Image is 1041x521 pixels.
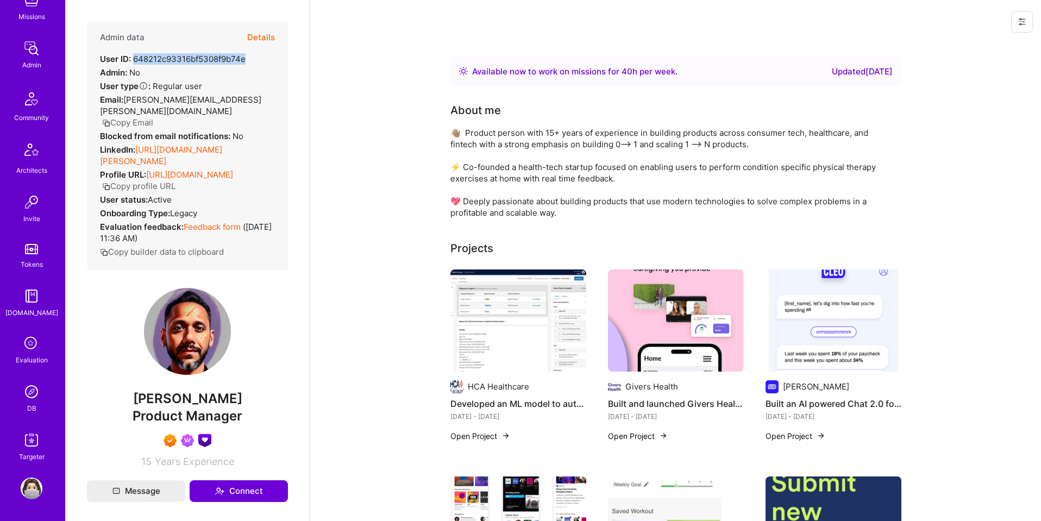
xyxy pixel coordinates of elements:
div: HCA Healthcare [468,381,529,392]
button: Open Project [608,430,668,442]
a: Feedback form [184,222,241,232]
div: 👋🏽 Product person with 15+ years of experience in building products across consumer tech, healthc... [450,127,885,218]
img: guide book [21,285,42,307]
div: No [100,130,243,142]
a: User Avatar [18,478,45,499]
img: Skill Targeter [21,429,42,451]
img: Company logo [608,380,621,393]
div: Architects [16,165,47,176]
i: icon Copy [100,248,108,256]
strong: User status: [100,194,148,205]
button: Open Project [450,430,510,442]
h4: Built and launched Givers Health's 0 —>1 product for Caregivers and Experts [608,397,744,411]
a: [URL][DOMAIN_NAME] [146,170,233,180]
img: Community [18,86,45,112]
div: Projects [450,240,493,256]
span: 40 [622,66,632,77]
div: Targeter [19,451,45,462]
div: Available now to work on missions for h per week . [472,65,678,78]
img: Been on Mission [181,434,194,447]
span: legacy [170,208,197,218]
span: Product Manager [133,408,242,424]
img: Invite [21,191,42,213]
img: arrow-right [501,431,510,440]
img: arrow-right [659,431,668,440]
button: Copy profile URL [102,180,175,192]
button: Copy builder data to clipboard [100,246,224,258]
i: icon Mail [112,487,120,495]
img: admin teamwork [21,37,42,59]
div: Regular user [100,80,202,92]
img: Developed an ML model to automatically produce focused clinical summaries, boosting payer authori... [450,269,586,372]
div: Invite [23,213,40,224]
div: Evaluation [16,354,48,366]
div: Tokens [21,259,43,270]
div: Updated [DATE] [832,65,893,78]
strong: Onboarding Type: [100,208,170,218]
div: Admin [22,59,41,71]
h4: Built an AI powered Chat 2.0 for GenZs to help them build good money habits [766,397,901,411]
img: Admin Search [21,381,42,403]
div: [DATE] - [DATE] [608,411,744,422]
strong: Blocked from email notifications: [100,131,233,141]
img: tokens [25,244,38,254]
img: Healthtech guild [198,434,211,447]
img: Exceptional A.Teamer [164,434,177,447]
img: Company logo [766,380,779,393]
div: About me [450,102,501,118]
span: 15 [141,456,152,467]
div: [PERSON_NAME] [783,381,849,392]
h4: Developed an ML model to automatically produce focused clinical summaries, boosting payer authori... [450,397,586,411]
div: [DATE] - [DATE] [766,411,901,422]
i: icon SelectionTeam [21,334,42,354]
strong: User type : [100,81,150,91]
h4: Admin data [100,33,145,42]
div: No [100,67,140,78]
div: DB [27,403,36,414]
span: Active [148,194,172,205]
button: Open Project [766,430,825,442]
strong: User ID: [100,54,131,64]
strong: Email: [100,95,123,105]
button: Message [87,480,185,502]
strong: Evaluation feedback: [100,222,184,232]
button: Details [247,22,275,53]
img: Company logo [450,380,463,393]
div: Missions [18,11,45,22]
div: ( [DATE] 11:36 AM ) [100,221,275,244]
strong: LinkedIn: [100,145,135,155]
div: [DATE] - [DATE] [450,411,586,422]
img: Built an AI powered Chat 2.0 for GenZs to help them build good money habits [766,269,901,372]
div: 648212c93316bf5308f9b74e [100,53,246,65]
i: Help [139,81,148,91]
img: Built and launched Givers Health's 0 —>1 product for Caregivers and Experts [608,269,744,372]
span: [PERSON_NAME][EMAIL_ADDRESS][PERSON_NAME][DOMAIN_NAME] [100,95,261,116]
div: Community [14,112,49,123]
div: [DOMAIN_NAME] [5,307,58,318]
span: Years Experience [155,456,234,467]
img: User Avatar [144,288,231,375]
img: Availability [459,67,468,76]
button: Copy Email [102,117,153,128]
button: Connect [190,480,288,502]
strong: Profile URL: [100,170,146,180]
i: icon Copy [102,119,110,127]
span: [PERSON_NAME] [87,391,288,407]
strong: Admin: [100,67,127,78]
a: [URL][DOMAIN_NAME][PERSON_NAME] [100,145,222,166]
img: User Avatar [21,478,42,499]
img: Architects [18,139,45,165]
i: icon Connect [215,486,224,496]
img: arrow-right [817,431,825,440]
div: Givers Health [625,381,678,392]
i: icon Copy [102,183,110,191]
